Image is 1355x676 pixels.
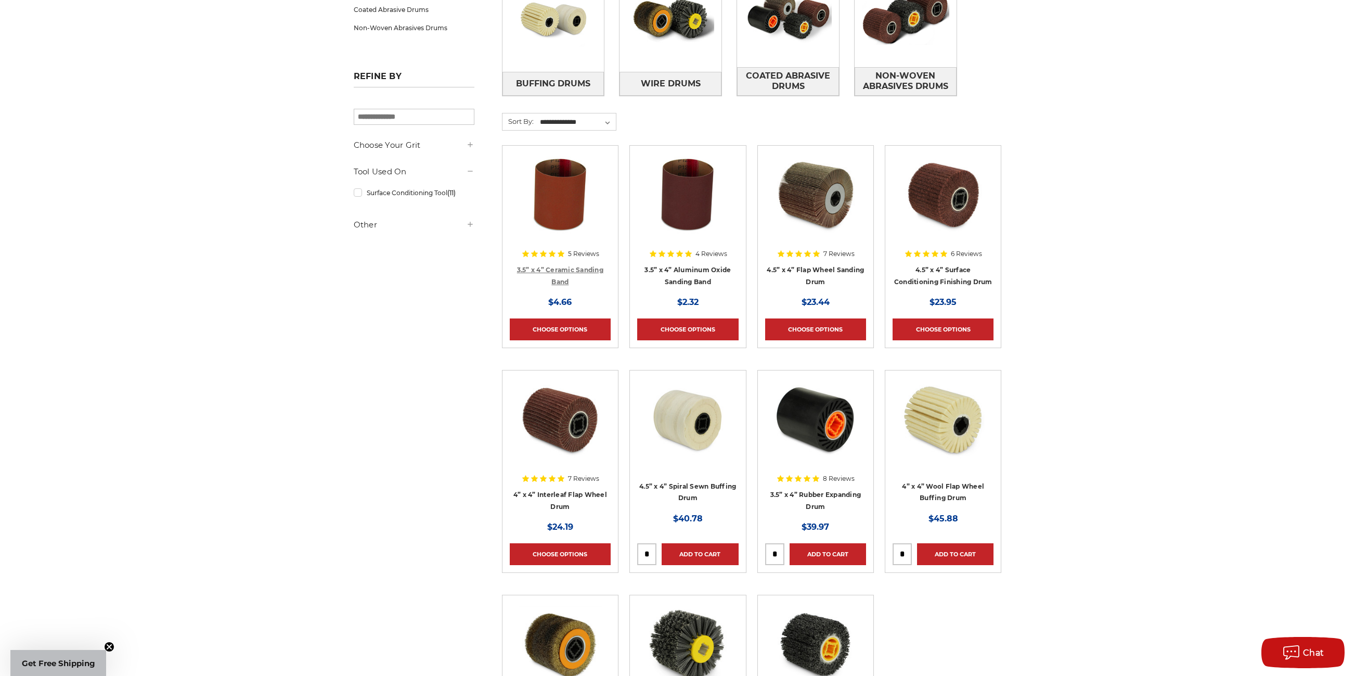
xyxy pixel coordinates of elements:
[510,318,611,340] a: Choose Options
[767,266,864,286] a: 4.5” x 4” Flap Wheel Sanding Drum
[637,153,738,254] a: 3.5x4 inch sanding band for expanding rubber drum
[646,153,729,236] img: 3.5x4 inch sanding band for expanding rubber drum
[510,543,611,565] a: Choose Options
[510,378,611,479] a: 4 inch interleaf flap wheel drum
[1303,648,1324,658] span: Chat
[641,75,701,93] span: Wire Drums
[547,522,573,532] span: $24.19
[516,75,590,93] span: Buffing Drums
[354,165,474,178] h5: Tool Used On
[104,642,114,652] button: Close teaser
[738,67,838,95] span: Coated Abrasive Drums
[513,491,607,511] a: 4” x 4” Interleaf Flap Wheel Drum
[917,543,993,565] a: Add to Cart
[737,67,839,96] a: Coated Abrasive Drums
[519,378,602,461] img: 4 inch interleaf flap wheel drum
[354,139,474,151] h5: Choose Your Grit
[644,266,731,286] a: 3.5” x 4” Aluminum Oxide Sanding Band
[823,476,855,482] span: 8 Reviews
[662,543,738,565] a: Add to Cart
[893,318,993,340] a: Choose Options
[517,266,603,286] a: 3.5” x 4” Ceramic Sanding Band
[893,378,993,479] a: 4 inch buffing and polishing drum
[677,297,699,307] span: $2.32
[1261,637,1345,668] button: Chat
[354,184,474,202] a: Surface Conditioning Tool
[765,153,866,254] a: 4.5 inch x 4 inch flap wheel sanding drum
[901,378,985,461] img: 4 inch buffing and polishing drum
[568,476,599,482] span: 7 Reviews
[10,650,106,676] div: Get Free ShippingClose teaser
[637,378,738,479] a: 4.5 Inch Muslin Spiral Sewn Buffing Drum
[902,482,984,502] a: 4” x 4” Wool Flap Wheel Buffing Drum
[774,378,857,461] img: 3.5 inch rubber expanding drum for sanding belt
[22,658,95,668] span: Get Free Shipping
[548,297,572,307] span: $4.66
[893,153,993,254] a: 4.5 Inch Surface Conditioning Finishing Drum
[646,378,729,461] img: 4.5 Inch Muslin Spiral Sewn Buffing Drum
[930,297,957,307] span: $23.95
[502,113,534,129] label: Sort By:
[951,251,982,257] span: 6 Reviews
[928,514,958,524] span: $45.88
[695,251,727,257] span: 4 Reviews
[568,251,599,257] span: 5 Reviews
[639,482,736,502] a: 4.5” x 4” Spiral Sewn Buffing Drum
[673,514,703,524] span: $40.78
[894,266,992,286] a: 4.5” x 4” Surface Conditioning Finishing Drum
[620,72,721,95] a: Wire Drums
[502,72,604,95] a: Buffing Drums
[774,153,857,236] img: 4.5 inch x 4 inch flap wheel sanding drum
[802,297,830,307] span: $23.44
[770,491,861,511] a: 3.5” x 4” Rubber Expanding Drum
[519,153,602,236] img: 3.5x4 inch ceramic sanding band for expanding rubber drum
[538,114,616,130] select: Sort By:
[354,71,474,87] h5: Refine by
[637,318,738,340] a: Choose Options
[765,378,866,479] a: 3.5 inch rubber expanding drum for sanding belt
[447,189,456,197] span: (11)
[354,1,474,19] a: Coated Abrasive Drums
[790,543,866,565] a: Add to Cart
[855,67,957,96] a: Non-Woven Abrasives Drums
[802,522,829,532] span: $39.97
[354,19,474,37] a: Non-Woven Abrasives Drums
[901,153,985,236] img: 4.5 Inch Surface Conditioning Finishing Drum
[855,67,956,95] span: Non-Woven Abrasives Drums
[510,153,611,254] a: 3.5x4 inch ceramic sanding band for expanding rubber drum
[823,251,855,257] span: 7 Reviews
[765,318,866,340] a: Choose Options
[354,219,474,231] h5: Other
